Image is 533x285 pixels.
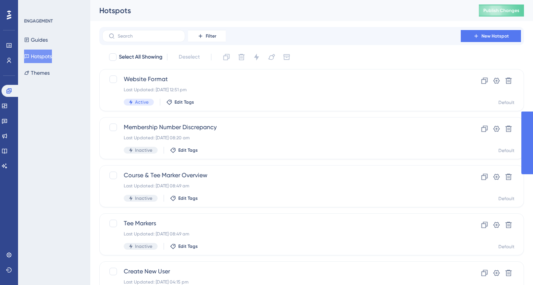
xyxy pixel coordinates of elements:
button: Filter [188,30,226,42]
span: Edit Tags [175,99,194,105]
div: ENGAGEMENT [24,18,53,24]
span: Edit Tags [178,147,198,153]
div: Default [498,148,515,154]
div: Last Updated: [DATE] 08:49 am [124,231,439,237]
div: Last Updated: [DATE] 04:15 pm [124,279,439,285]
span: Course & Tee Marker Overview [124,171,439,180]
span: New Hotspot [481,33,509,39]
span: Publish Changes [483,8,519,14]
span: Create New User [124,267,439,276]
span: Membership Number Discrepancy [124,123,439,132]
button: Guides [24,33,48,47]
span: Inactive [135,243,152,249]
button: Hotspots [24,50,52,63]
button: Publish Changes [479,5,524,17]
div: Last Updated: [DATE] 12:51 pm [124,87,439,93]
span: Inactive [135,195,152,201]
span: Select All Showing [119,53,162,62]
div: Last Updated: [DATE] 08:49 am [124,183,439,189]
button: Edit Tags [166,99,194,105]
span: Website Format [124,75,439,84]
div: Hotspots [99,5,460,16]
button: New Hotspot [461,30,521,42]
span: Active [135,99,149,105]
input: Search [118,33,179,39]
span: Edit Tags [178,195,198,201]
div: Default [498,196,515,202]
span: Inactive [135,147,152,153]
button: Edit Tags [170,243,198,249]
button: Edit Tags [170,147,198,153]
span: Edit Tags [178,243,198,249]
button: Deselect [172,50,207,64]
iframe: UserGuiding AI Assistant Launcher [501,255,524,278]
span: Filter [206,33,216,39]
button: Edit Tags [170,195,198,201]
span: Tee Markers [124,219,439,228]
div: Last Updated: [DATE] 08:20 am [124,135,439,141]
div: Default [498,244,515,250]
button: Themes [24,66,50,80]
span: Deselect [179,53,200,62]
div: Default [498,100,515,106]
